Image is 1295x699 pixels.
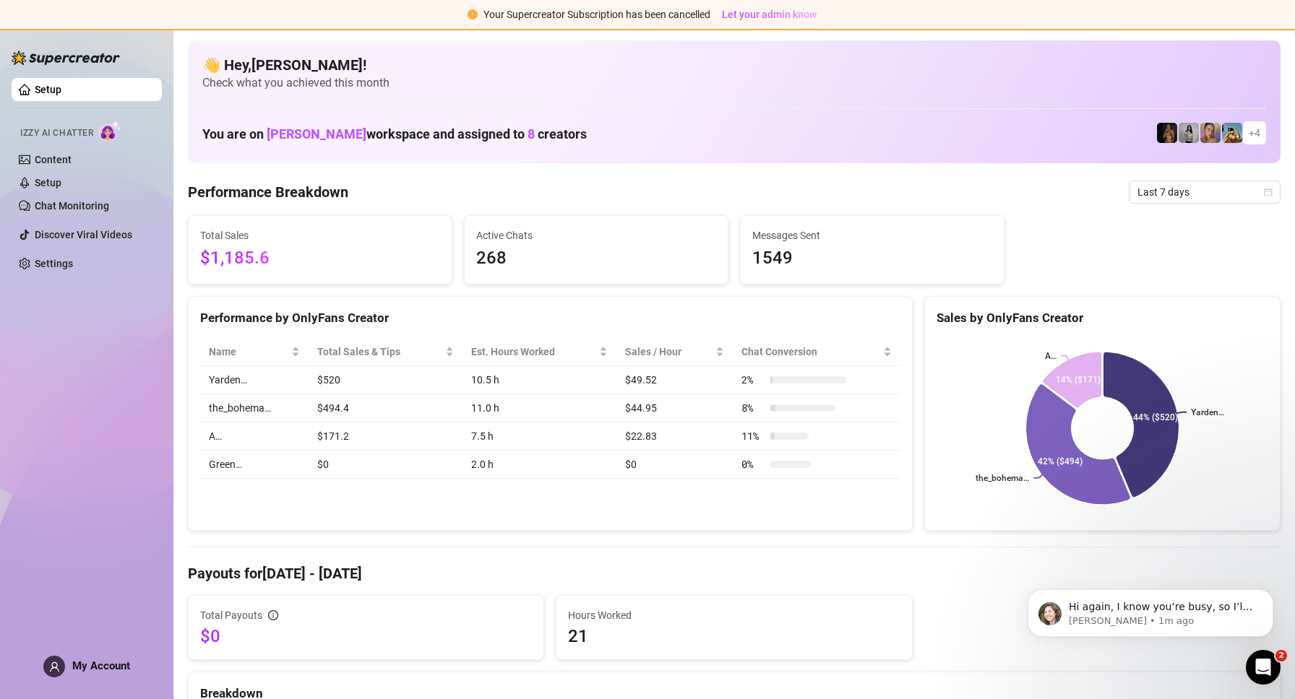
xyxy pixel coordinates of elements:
div: Sales by OnlyFans Creator [937,308,1268,328]
span: 268 [476,245,716,272]
button: Let your admin know [716,6,822,23]
td: 2.0 h [462,451,616,479]
span: Messages Sent [752,227,992,243]
img: A [1179,123,1199,143]
h4: Performance Breakdown [188,182,348,202]
span: calendar [1264,188,1273,196]
span: $0 [200,625,532,648]
img: Babydanix [1222,123,1242,143]
td: Green… [200,451,309,479]
div: Est. Hours Worked [471,344,596,360]
span: 8 [528,126,535,142]
td: A… [200,422,309,451]
td: $171.2 [309,422,462,451]
th: Sales / Hour [616,338,733,366]
div: Performance by OnlyFans Creator [200,308,900,328]
h4: Payouts for [DATE] - [DATE] [188,563,1281,583]
span: 21 [568,625,900,648]
span: Total Sales [200,227,440,243]
span: Name [209,344,288,360]
td: $44.95 [616,394,733,422]
iframe: Intercom notifications message [1006,559,1295,660]
h4: 👋 Hey, [PERSON_NAME] ! [202,55,1266,75]
a: Content [35,154,72,165]
th: Name [200,338,309,366]
span: Active Chats [476,227,716,243]
span: 0 % [741,456,765,472]
img: Cherry [1200,123,1221,143]
a: Discover Viral Videos [35,229,132,240]
td: $520 [309,366,462,394]
img: logo-BBDzfeDw.svg [12,51,120,65]
span: info-circle [268,610,278,620]
span: Total Payouts [200,607,262,623]
span: 8 % [741,400,765,416]
td: Yarden… [200,366,309,394]
span: Hours Worked [568,607,900,623]
td: 7.5 h [462,422,616,451]
td: $0 [309,451,462,479]
td: $494.4 [309,394,462,422]
span: + 4 [1249,125,1260,141]
th: Chat Conversion [733,338,900,366]
td: $22.83 [616,422,733,451]
span: Your Supercreator Subscription has been cancelled [483,9,710,20]
span: Sales / Hour [625,344,713,360]
a: Chat Monitoring [35,200,109,212]
td: the_bohema… [200,394,309,422]
td: 11.0 h [462,394,616,422]
h1: You are on workspace and assigned to creators [202,126,587,142]
iframe: Intercom live chat [1246,650,1281,685]
td: $49.52 [616,366,733,394]
span: 2 [1275,650,1287,661]
text: Yarden… [1191,407,1224,417]
th: Total Sales & Tips [309,338,462,366]
text: A… [1045,351,1057,361]
span: 2 % [741,372,765,388]
img: the_bohema [1157,123,1177,143]
span: 1549 [752,245,992,272]
span: Chat Conversion [741,344,879,360]
td: $0 [616,451,733,479]
span: exclamation-circle [468,9,478,19]
span: 11 % [741,428,765,444]
span: Total Sales & Tips [317,344,442,360]
img: AI Chatter [99,121,121,142]
span: [PERSON_NAME] [267,126,366,142]
span: Let your admin know [722,9,817,20]
span: My Account [72,659,130,672]
text: the_bohema… [976,473,1029,483]
a: Setup [35,177,61,188]
a: Settings [35,258,73,269]
a: Setup [35,84,61,95]
td: 10.5 h [462,366,616,394]
span: user [49,661,60,672]
span: Izzy AI Chatter [20,126,93,140]
span: $1,185.6 [200,245,440,272]
span: Last 7 days [1137,181,1272,203]
span: Check what you achieved this month [202,75,1266,91]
